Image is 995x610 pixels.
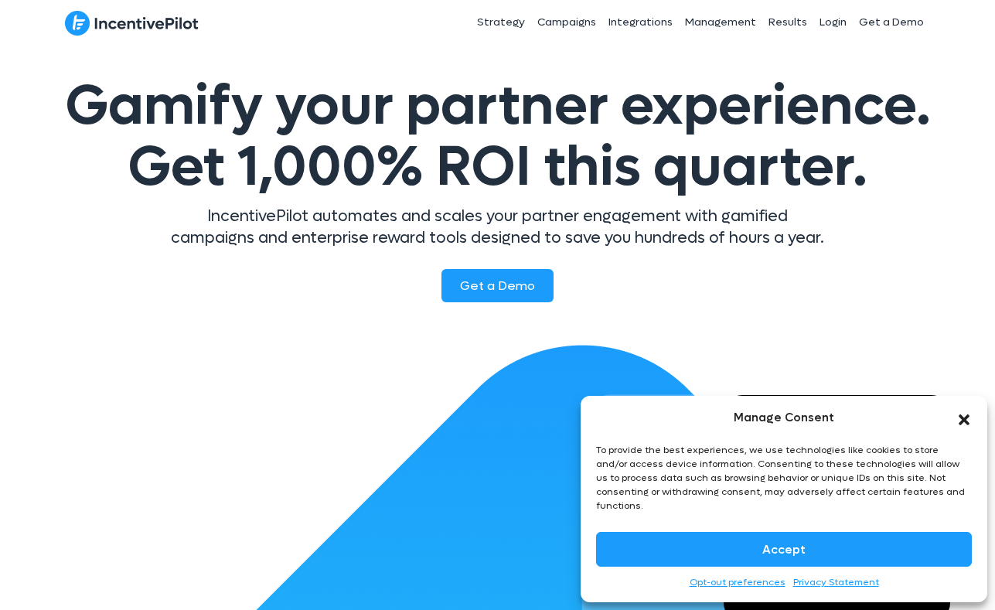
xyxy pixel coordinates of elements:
[441,269,554,302] a: Get a Demo
[853,3,930,42] a: Get a Demo
[793,574,879,591] a: Privacy Statement
[956,410,972,425] div: Close dialog
[471,3,531,42] a: Strategy
[762,3,813,42] a: Results
[128,131,867,203] span: Get 1,000% ROI this quarter.
[531,3,602,42] a: Campaigns
[65,70,931,203] span: Gamify your partner experience.
[596,443,970,513] div: To provide the best experiences, we use technologies like cookies to store and/or access device i...
[596,532,972,567] button: Accept
[602,3,679,42] a: Integrations
[65,10,199,36] img: IncentivePilot
[169,206,826,249] p: IncentivePilot automates and scales your partner engagement with gamified campaigns and enterpris...
[679,3,762,42] a: Management
[690,574,785,591] a: Opt-out preferences
[813,3,853,42] a: Login
[365,3,931,42] nav: Header Menu
[734,407,834,428] div: Manage Consent
[460,278,535,294] span: Get a Demo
